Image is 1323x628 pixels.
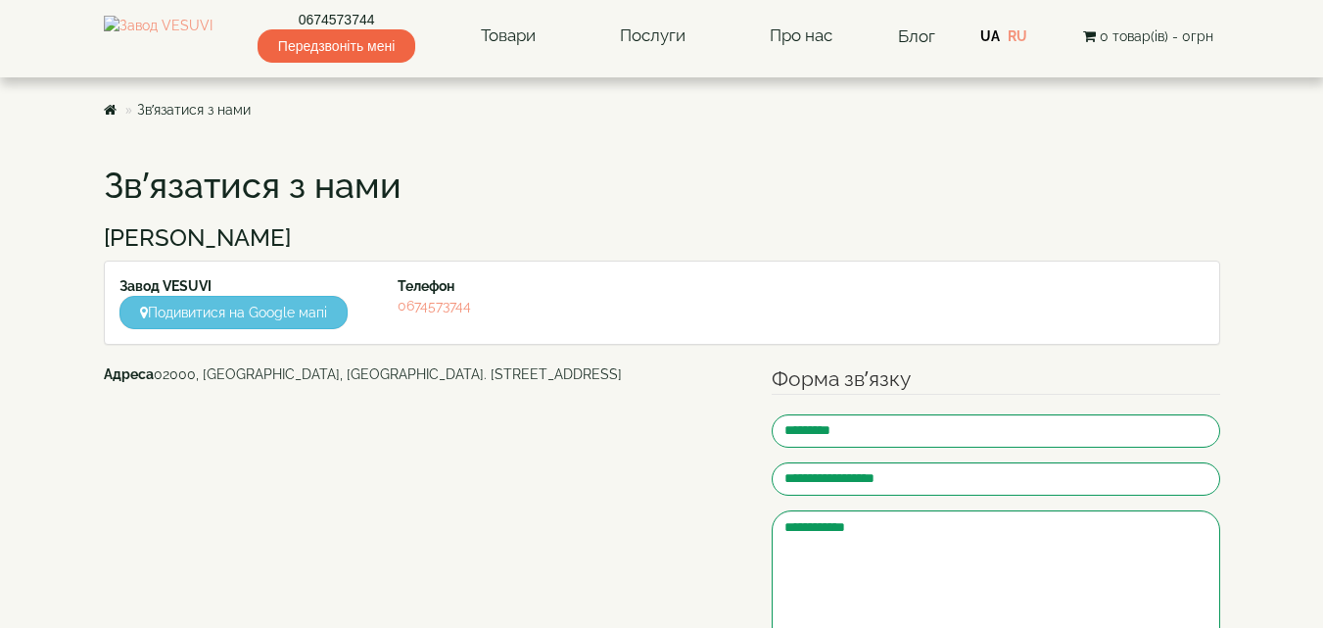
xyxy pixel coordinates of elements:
[461,14,555,59] a: Товари
[772,364,1220,395] legend: Форма зв’язку
[258,10,415,29] a: 0674573744
[1100,28,1213,44] span: 0 товар(ів) - 0грн
[104,225,1220,251] h3: [PERSON_NAME]
[104,167,1220,206] h1: Зв’язатися з нами
[1008,28,1027,44] a: RU
[600,14,705,59] a: Послуги
[104,364,743,384] address: 02000, [GEOGRAPHIC_DATA], [GEOGRAPHIC_DATA]. [STREET_ADDRESS]
[119,296,348,329] a: Подивитися на Google мапі
[750,14,852,59] a: Про нас
[980,28,1000,44] a: UA
[104,366,154,382] b: Адреса
[137,102,251,118] a: Зв’язатися з нами
[104,16,213,57] img: Завод VESUVI
[898,26,935,46] a: Блог
[258,29,415,63] span: Передзвоніть мені
[398,298,471,314] a: 0674573744
[398,278,454,294] strong: Телефон
[1077,25,1219,47] button: 0 товар(ів) - 0грн
[119,278,212,294] strong: Завод VESUVI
